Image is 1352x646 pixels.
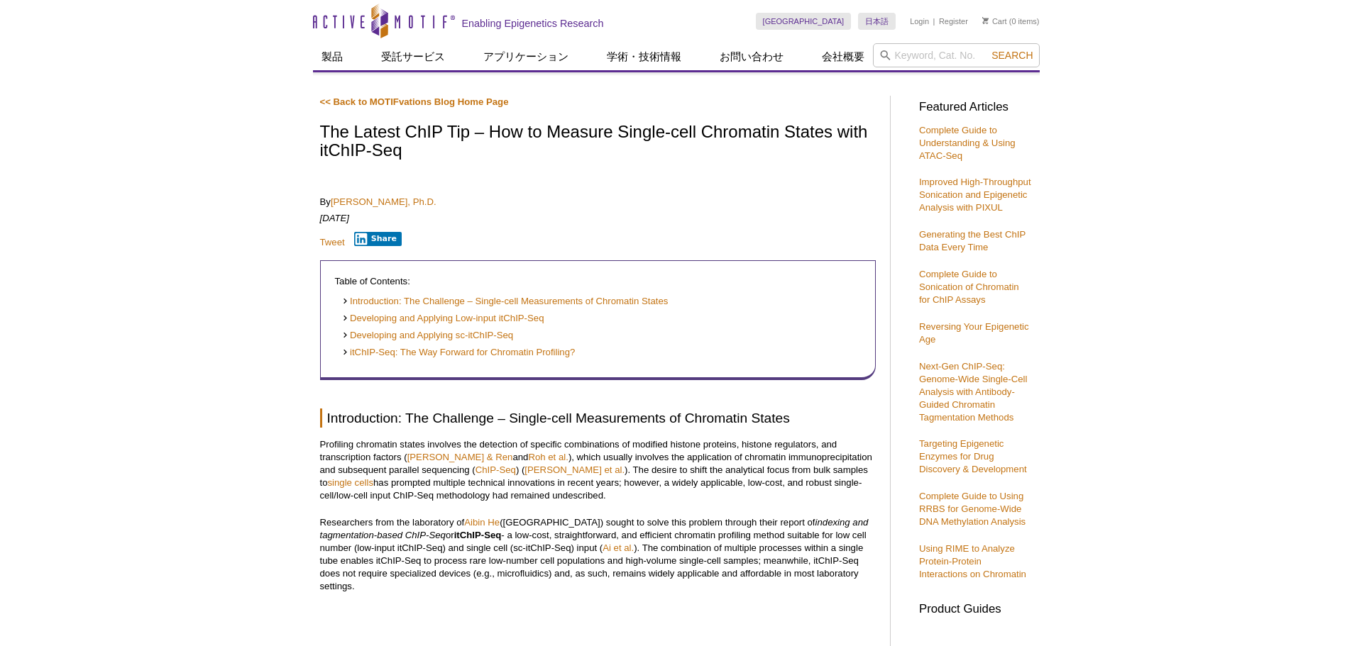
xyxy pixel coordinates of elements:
p: Researchers from the laboratory of ([GEOGRAPHIC_DATA]) sought to solve this problem through their... [320,516,876,593]
p: Table of Contents: [335,275,861,288]
a: Generating the Best ChIP Data Every Time [919,229,1026,252]
a: Improved High-Throughput Sonication and Epigenetic Analysis with PIXUL [919,177,1031,213]
a: [GEOGRAPHIC_DATA] [756,13,852,30]
a: Complete Guide to Using RRBS for Genome-Wide DNA Methylation Analysis [919,491,1026,527]
a: [PERSON_NAME] et al. [524,464,625,475]
strong: itChIP-Seq [454,530,502,540]
a: Using RIME to Analyze Protein-Protein Interactions on Chromatin [919,543,1026,579]
em: indexing and tagmentation-based ChIP-Seq [320,517,869,540]
span: Search [991,50,1033,61]
a: お問い合わせ [711,43,792,70]
a: single cells [328,477,374,488]
a: Register [939,16,968,26]
a: 受託サービス [373,43,454,70]
button: Share [354,232,402,246]
a: Developing and Applying Low-input itChIP-Seq [342,312,544,325]
a: ChIP-Seq [476,464,516,475]
a: [PERSON_NAME], Ph.D. [331,196,436,207]
a: Reversing Your Epigenetic Age [919,321,1029,345]
a: [PERSON_NAME] & Ren [407,452,513,462]
h2: Introduction: The Challenge – Single-cell Measurements of Chromatin States [320,408,876,428]
a: << Back to MOTIFvations Blog Home Page [320,96,509,107]
a: Complete Guide to Understanding & Using ATAC-Seq [919,125,1016,161]
li: | [933,13,935,30]
a: 学術・技術情報 [598,43,690,70]
a: Login [910,16,929,26]
a: アプリケーション [475,43,577,70]
a: Cart [982,16,1007,26]
li: (0 items) [982,13,1040,30]
h3: Featured Articles [919,101,1033,113]
a: Aibin He [464,517,500,528]
a: Complete Guide to Sonication of Chromatin for ChIP Assays [919,269,1019,305]
p: Profiling chromatin states involves the detection of specific combinations of modified histone pr... [320,438,876,502]
h1: The Latest ChIP Tip – How to Measure Single-cell Chromatin States with itChIP-Seq [320,123,876,162]
a: 日本語 [858,13,896,30]
a: 会社概要 [813,43,873,70]
em: [DATE] [320,213,350,223]
a: Targeting Epigenetic Enzymes for Drug Discovery & Development [919,438,1027,474]
a: Tweet [320,237,345,247]
h3: Product Guides [919,595,1033,616]
a: Introduction: The Challenge – Single-cell Measurements of Chromatin States [342,295,669,308]
a: itChIP-Seq: The Way Forward for Chromatin Profiling? [342,346,576,360]
p: By [320,196,876,208]
a: Next-Gen ChIP-Seq: Genome-Wide Single-Cell Analysis with Antibody-Guided Chromatin Tagmentation M... [919,361,1027,423]
a: 製品 [313,43,351,70]
a: Developing and Applying sc-itChIP-Seq [342,329,514,343]
a: Ai et al. [603,542,634,553]
img: Your Cart [982,17,989,24]
button: Search [987,49,1037,62]
h2: Enabling Epigenetics Research [462,17,604,30]
a: Roh et al. [528,452,568,462]
input: Keyword, Cat. No. [873,43,1040,67]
